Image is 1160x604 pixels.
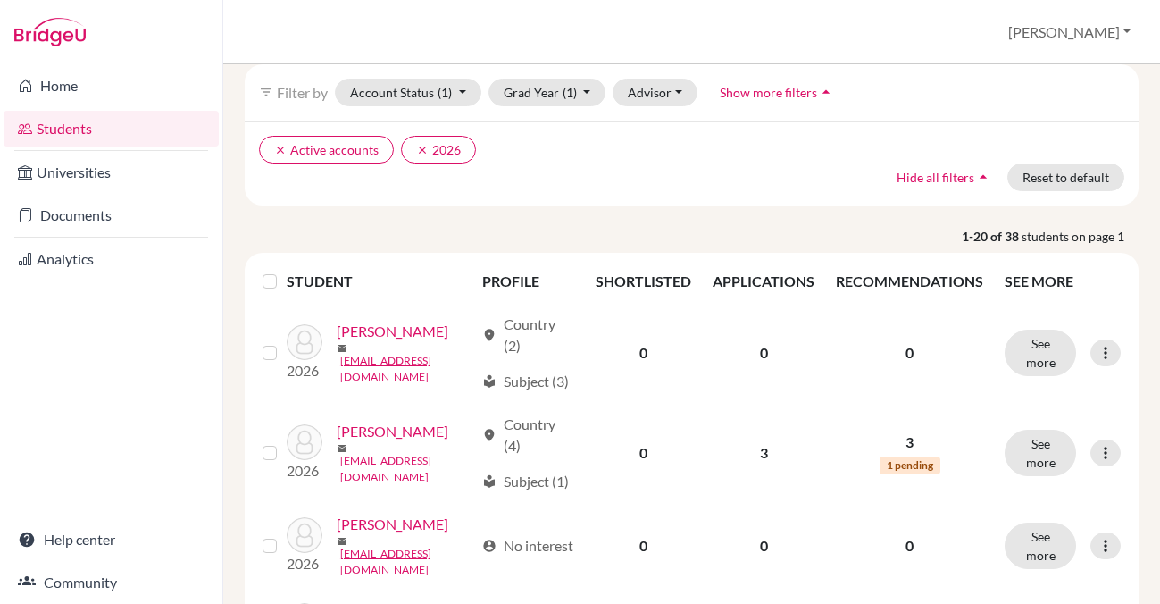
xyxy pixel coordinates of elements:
[4,522,219,558] a: Help center
[817,83,835,101] i: arrow_drop_up
[1022,227,1139,246] span: students on page 1
[836,535,983,557] p: 0
[287,553,322,575] p: 2026
[4,155,219,190] a: Universities
[482,471,569,492] div: Subject (1)
[287,424,322,460] img: Alghazali, Marium
[836,432,983,453] p: 3
[259,136,394,164] button: clearActive accounts
[287,260,472,303] th: STUDENT
[585,303,702,403] td: 0
[337,421,448,442] a: [PERSON_NAME]
[1000,15,1139,49] button: [PERSON_NAME]
[482,314,574,357] div: Country (2)
[705,79,850,106] button: Show more filtersarrow_drop_up
[472,260,585,303] th: PROFILE
[482,474,497,489] span: local_library
[274,144,287,156] i: clear
[1005,330,1076,376] button: See more
[482,371,569,392] div: Subject (3)
[702,403,825,503] td: 3
[585,503,702,589] td: 0
[488,79,606,106] button: Grad Year(1)
[337,343,347,354] span: mail
[340,453,474,485] a: [EMAIL_ADDRESS][DOMAIN_NAME]
[482,374,497,389] span: local_library
[287,460,322,482] p: 2026
[482,428,497,442] span: location_on
[836,342,983,364] p: 0
[4,68,219,104] a: Home
[4,111,219,147] a: Students
[585,403,702,503] td: 0
[880,457,940,474] span: 1 pending
[337,443,347,454] span: mail
[585,260,702,303] th: SHORTLISTED
[4,565,219,600] a: Community
[340,353,474,385] a: [EMAIL_ADDRESS][DOMAIN_NAME]
[897,170,974,185] span: Hide all filters
[482,535,573,557] div: No interest
[881,164,1007,191] button: Hide all filtersarrow_drop_up
[337,514,448,535] a: [PERSON_NAME]
[702,260,825,303] th: APPLICATIONS
[962,227,1022,246] strong: 1-20 of 38
[1007,164,1124,191] button: Reset to default
[4,197,219,233] a: Documents
[438,85,452,100] span: (1)
[613,79,697,106] button: Advisor
[337,536,347,547] span: mail
[1005,523,1076,569] button: See more
[563,85,577,100] span: (1)
[340,546,474,578] a: [EMAIL_ADDRESS][DOMAIN_NAME]
[702,303,825,403] td: 0
[974,168,992,186] i: arrow_drop_up
[416,144,429,156] i: clear
[287,324,322,360] img: Abdelbaki, Taya
[401,136,476,164] button: clear2026
[4,241,219,277] a: Analytics
[994,260,1131,303] th: SEE MORE
[287,360,322,382] p: 2026
[825,260,994,303] th: RECOMMENDATIONS
[14,18,86,46] img: Bridge-U
[259,85,273,99] i: filter_list
[482,414,574,457] div: Country (4)
[337,321,448,342] a: [PERSON_NAME]
[720,85,817,100] span: Show more filters
[277,84,328,101] span: Filter by
[702,503,825,589] td: 0
[1005,430,1076,476] button: See more
[482,539,497,553] span: account_circle
[335,79,481,106] button: Account Status(1)
[287,517,322,553] img: Atwa, Karim
[482,328,497,342] span: location_on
